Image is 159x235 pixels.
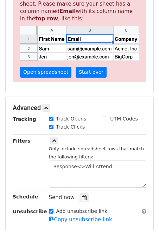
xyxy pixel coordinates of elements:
img: google_sheets_email_column-fe0440d1484b1afe603fdd0efe349d91248b687ca341fa437c667602712cb9b1.png [20,26,139,61]
label: Add unsubscribe link [56,208,108,215]
a: Open spreadsheet [20,67,71,78]
small: Only include spreadsheet rows that match the following filters: [49,146,144,159]
strong: Filters [13,138,31,144]
label: Track Clicks [56,123,85,131]
a: Copy unsubscribe link [49,216,112,223]
strong: Unsubscribe [13,209,47,214]
strong: Email [59,8,76,14]
span: Send now [49,194,75,201]
iframe: Chat Widget [124,201,159,235]
label: UTM Codes [110,115,138,123]
h5: Advanced [13,104,146,112]
a: Start over [76,67,107,78]
strong: Schedule [13,194,38,200]
strong: Tracking [13,116,36,122]
strong: top row [35,15,58,22]
label: Track Opens [56,115,87,123]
